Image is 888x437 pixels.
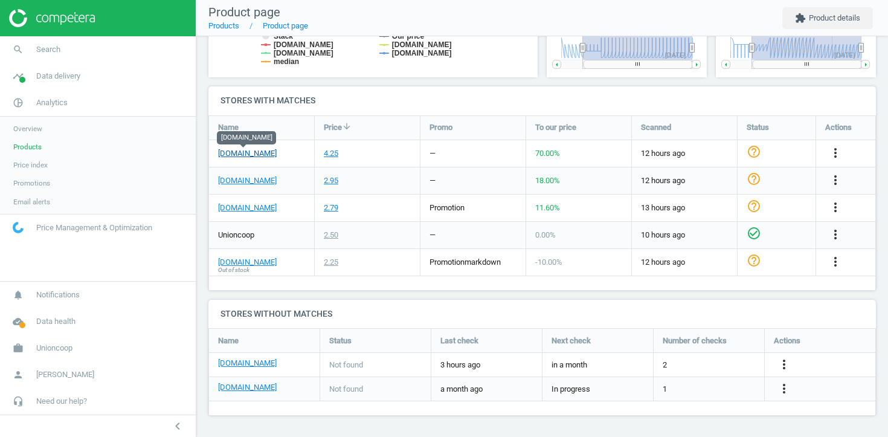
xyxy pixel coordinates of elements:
span: Data health [36,316,76,327]
span: Promotions [13,178,50,188]
span: Data delivery [36,71,80,82]
i: notifications [7,283,30,306]
span: Status [747,122,769,133]
a: [DOMAIN_NAME] [218,257,277,268]
div: 2.79 [324,202,338,213]
span: 12 hours ago [641,148,728,159]
button: extensionProduct details [782,7,873,29]
i: headset_mic [7,390,30,413]
div: 2.25 [324,257,338,268]
i: help_outline [747,144,761,159]
a: [DOMAIN_NAME] [218,148,277,159]
i: pie_chart_outlined [7,91,30,114]
button: more_vert [777,381,791,397]
h4: Stores without matches [208,300,876,328]
span: 13 hours ago [641,202,728,213]
button: more_vert [828,254,843,270]
span: Actions [825,122,852,133]
i: check_circle_outline [747,226,761,241]
div: — [430,175,436,186]
span: Email alerts [13,197,50,207]
i: search [7,38,30,61]
span: Name [218,122,239,133]
span: Scanned [641,122,671,133]
i: cloud_done [7,310,30,333]
span: Next check [552,335,591,346]
img: wGWNvw8QSZomAAAAABJRU5ErkJggg== [13,222,24,233]
tspan: [DOMAIN_NAME] [274,40,333,49]
span: Status [329,335,352,346]
span: Need our help? [36,396,87,407]
span: promotion [430,257,465,267]
div: [DOMAIN_NAME] [217,131,276,144]
button: more_vert [828,200,843,216]
i: more_vert [828,254,843,269]
i: work [7,337,30,360]
i: help_outline [747,199,761,213]
span: in a month [552,360,587,371]
i: help_outline [747,253,761,268]
span: To our price [535,122,576,133]
tspan: Stack [274,32,293,40]
i: arrow_downward [342,121,352,131]
span: markdown [465,257,501,267]
div: — [430,148,436,159]
span: 70.00 % [535,149,560,158]
span: 12 hours ago [641,257,728,268]
tspan: median [274,57,299,66]
span: Overview [13,124,42,134]
span: Products [13,142,42,152]
tspan: [DOMAIN_NAME] [274,49,333,57]
span: 10 hours ago [641,230,728,241]
tspan: [DOMAIN_NAME] [392,40,452,49]
span: Notifications [36,290,80,300]
i: chevron_left [170,419,185,433]
i: more_vert [828,173,843,187]
h4: Stores with matches [208,86,876,115]
span: a month ago [440,384,533,395]
span: -10.00 % [535,257,562,267]
span: 18.00 % [535,176,560,185]
span: Product page [208,5,280,19]
i: person [7,363,30,386]
a: [DOMAIN_NAME] [218,382,277,393]
span: Not found [329,360,363,371]
span: Last check [440,335,478,346]
span: 11.60 % [535,203,560,212]
i: more_vert [828,227,843,242]
button: more_vert [828,173,843,189]
tspan: Our price [392,32,425,40]
span: Price Management & Optimization [36,222,152,233]
span: In progress [552,384,590,395]
i: more_vert [777,357,791,372]
div: 2.50 [324,230,338,241]
button: more_vert [828,227,843,243]
span: [PERSON_NAME] [36,369,94,380]
i: more_vert [777,381,791,396]
div: 2.95 [324,175,338,186]
a: Products [208,21,239,30]
span: Price [324,122,342,133]
span: Search [36,44,60,55]
span: Unioncoop [218,230,254,241]
span: promotion [430,203,465,212]
button: more_vert [777,357,791,373]
span: Price index [13,160,48,170]
span: Not found [329,384,363,395]
span: Name [218,335,239,346]
span: Number of checks [663,335,727,346]
i: help_outline [747,172,761,186]
a: [DOMAIN_NAME] [218,358,277,369]
span: 0.00 % [535,230,556,239]
span: 1 [663,384,667,395]
img: ajHJNr6hYgQAAAAASUVORK5CYII= [9,9,95,27]
tspan: [DOMAIN_NAME] [392,49,452,57]
div: — [430,230,436,241]
span: 2 [663,360,667,371]
a: [DOMAIN_NAME] [218,175,277,186]
span: Unioncoop [36,343,72,354]
i: timeline [7,65,30,88]
i: more_vert [828,200,843,215]
a: Product page [263,21,308,30]
span: Actions [774,335,800,346]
